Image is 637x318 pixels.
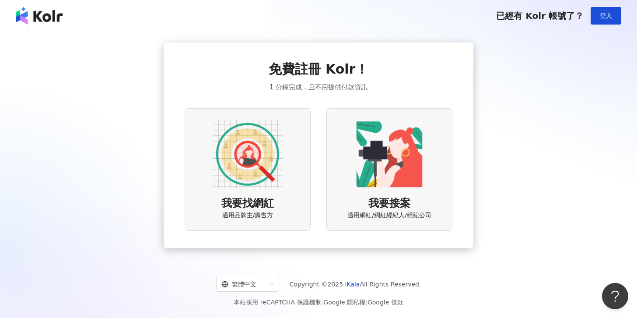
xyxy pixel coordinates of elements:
[591,7,621,25] button: 登入
[322,299,324,306] span: |
[221,196,274,211] span: 我要找網紅
[367,299,403,306] a: Google 條款
[16,7,63,25] img: logo
[345,281,360,288] a: iKala
[600,12,612,19] span: 登入
[347,211,431,220] span: 適用網紅/網紅經紀人/經紀公司
[221,277,266,291] div: 繁體中文
[222,211,273,220] span: 適用品牌主/廣告方
[213,119,283,189] img: AD identity option
[365,299,367,306] span: |
[354,119,424,189] img: KOL identity option
[323,299,365,306] a: Google 隱私權
[290,279,421,290] span: Copyright © 2025 All Rights Reserved.
[269,60,369,78] span: 免費註冊 Kolr！
[234,297,403,307] span: 本站採用 reCAPTCHA 保護機制
[496,11,584,21] span: 已經有 Kolr 帳號了？
[602,283,628,309] iframe: Help Scout Beacon - Open
[368,196,410,211] span: 我要接案
[269,82,367,92] span: 1 分鐘完成，且不用提供付款資訊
